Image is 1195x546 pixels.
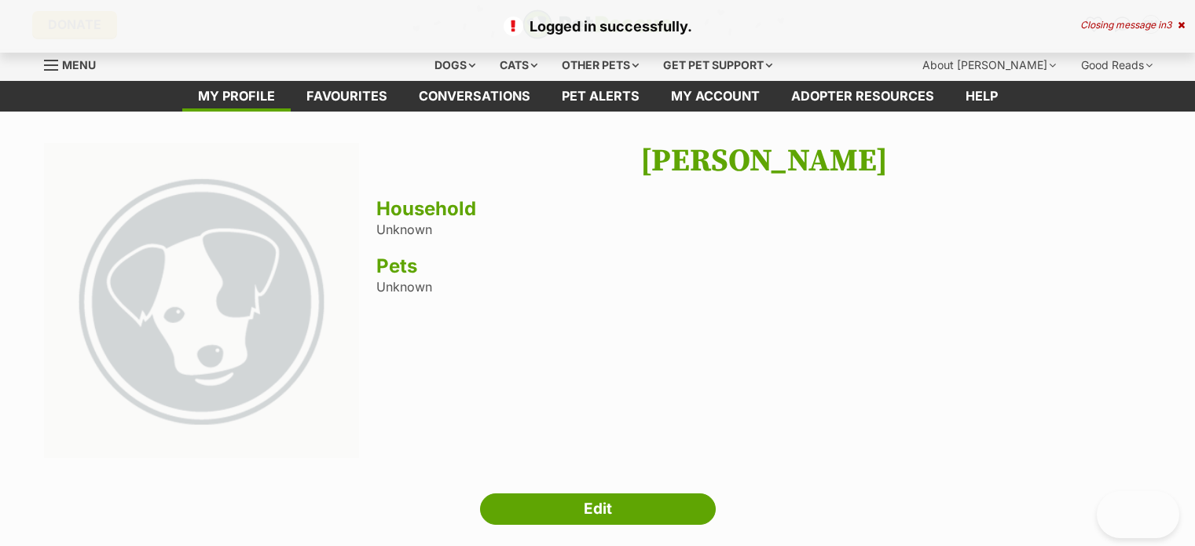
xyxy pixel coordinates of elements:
[652,49,783,81] div: Get pet support
[423,49,486,81] div: Dogs
[1070,49,1164,81] div: Good Reads
[775,81,950,112] a: Adopter resources
[44,143,360,459] img: large_default-f37c3b2ddc539b7721ffdbd4c88987add89f2ef0fd77a71d0d44a6cf3104916e.png
[376,255,1152,277] h3: Pets
[551,49,650,81] div: Other pets
[44,49,107,78] a: Menu
[489,49,548,81] div: Cats
[911,49,1067,81] div: About [PERSON_NAME]
[62,58,96,71] span: Menu
[182,81,291,112] a: My profile
[1097,491,1179,538] iframe: Help Scout Beacon - Open
[376,143,1152,179] h1: [PERSON_NAME]
[403,81,546,112] a: conversations
[480,493,716,525] a: Edit
[291,81,403,112] a: Favourites
[655,81,775,112] a: My account
[376,198,1152,220] h3: Household
[546,81,655,112] a: Pet alerts
[376,143,1152,463] div: Unknown Unknown
[950,81,1014,112] a: Help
